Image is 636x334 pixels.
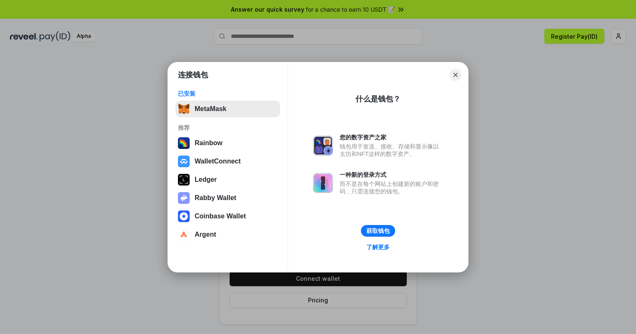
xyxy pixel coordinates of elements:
img: svg+xml,%3Csvg%20width%3D%2228%22%20height%3D%2228%22%20viewBox%3D%220%200%2028%2028%22%20fill%3D... [178,156,190,167]
div: 一种新的登录方式 [340,171,443,178]
img: svg+xml,%3Csvg%20fill%3D%22none%22%20height%3D%2233%22%20viewBox%3D%220%200%2035%2033%22%20width%... [178,103,190,115]
div: 而不是在每个网站上创建新的账户和密码，只需连接您的钱包。 [340,180,443,195]
button: Rabby Wallet [175,190,280,206]
div: Rainbow [195,139,223,147]
div: 您的数字资产之家 [340,134,443,141]
div: 钱包用于发送、接收、存储和显示像以太坊和NFT这样的数字资产。 [340,143,443,158]
div: Argent [195,231,216,238]
button: 获取钱包 [361,225,395,237]
div: WalletConnect [195,158,241,165]
div: 什么是钱包？ [356,94,401,104]
div: MetaMask [195,105,226,113]
div: 了解更多 [366,243,390,251]
button: WalletConnect [175,153,280,170]
div: 获取钱包 [366,227,390,235]
img: svg+xml,%3Csvg%20width%3D%2228%22%20height%3D%2228%22%20viewBox%3D%220%200%2028%2028%22%20fill%3D... [178,229,190,240]
h1: 连接钱包 [178,70,208,80]
button: Argent [175,226,280,243]
a: 了解更多 [361,242,395,252]
div: 已安装 [178,90,278,97]
img: svg+xml,%3Csvg%20xmlns%3D%22http%3A%2F%2Fwww.w3.org%2F2000%2Fsvg%22%20fill%3D%22none%22%20viewBox... [178,192,190,204]
button: MetaMask [175,101,280,117]
div: Coinbase Wallet [195,213,246,220]
img: svg+xml,%3Csvg%20xmlns%3D%22http%3A%2F%2Fwww.w3.org%2F2000%2Fsvg%22%20width%3D%2228%22%20height%3... [178,174,190,186]
img: svg+xml,%3Csvg%20xmlns%3D%22http%3A%2F%2Fwww.w3.org%2F2000%2Fsvg%22%20fill%3D%22none%22%20viewBox... [313,136,333,156]
img: svg+xml,%3Csvg%20width%3D%22120%22%20height%3D%22120%22%20viewBox%3D%220%200%20120%20120%22%20fil... [178,137,190,149]
button: Coinbase Wallet [175,208,280,225]
div: Rabby Wallet [195,194,236,202]
div: Ledger [195,176,217,183]
button: Ledger [175,171,280,188]
img: svg+xml,%3Csvg%20width%3D%2228%22%20height%3D%2228%22%20viewBox%3D%220%200%2028%2028%22%20fill%3D... [178,210,190,222]
div: 推荐 [178,124,278,131]
img: svg+xml,%3Csvg%20xmlns%3D%22http%3A%2F%2Fwww.w3.org%2F2000%2Fsvg%22%20fill%3D%22none%22%20viewBox... [313,173,333,193]
button: Rainbow [175,135,280,151]
button: Close [450,69,461,81]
